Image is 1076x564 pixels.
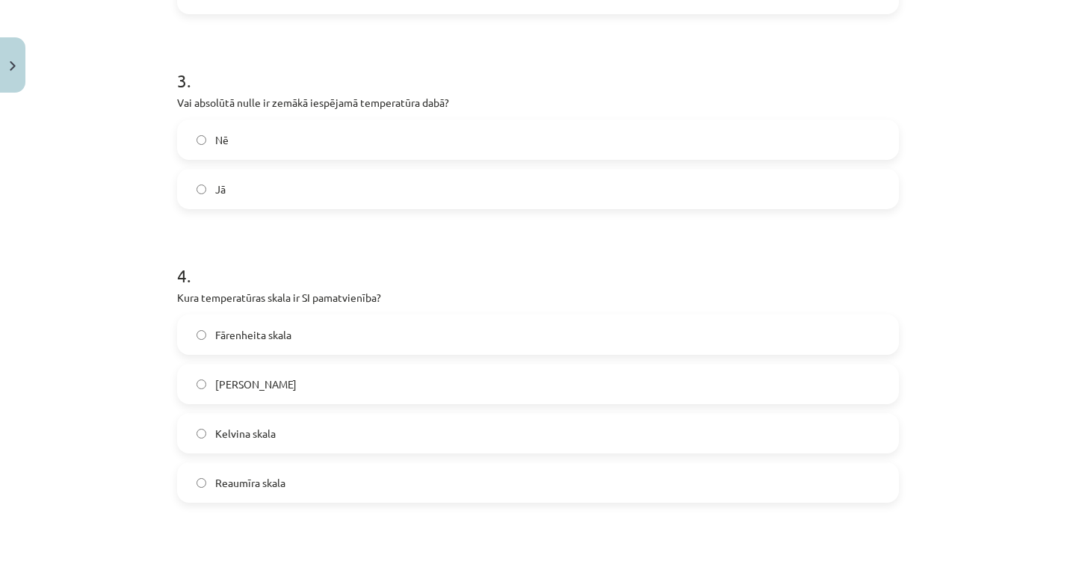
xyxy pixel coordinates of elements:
[10,61,16,71] img: icon-close-lesson-0947bae3869378f0d4975bcd49f059093ad1ed9edebbc8119c70593378902aed.svg
[215,327,291,343] span: Fārenheita skala
[197,185,206,194] input: Jā
[177,44,899,90] h1: 3 .
[177,95,899,111] p: Vai absolūtā nulle ir zemākā iespējamā temperatūra dabā?
[177,290,899,306] p: Kura temperatūras skala ir SI pamatvienība?
[197,135,206,145] input: Nē
[215,475,285,491] span: Reaumīra skala
[197,478,206,488] input: Reaumīra skala
[197,330,206,340] input: Fārenheita skala
[197,429,206,439] input: Kelvina skala
[197,379,206,389] input: [PERSON_NAME]
[215,426,276,441] span: Kelvina skala
[215,132,229,148] span: Nē
[177,239,899,285] h1: 4 .
[215,182,226,197] span: Jā
[215,376,297,392] span: [PERSON_NAME]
